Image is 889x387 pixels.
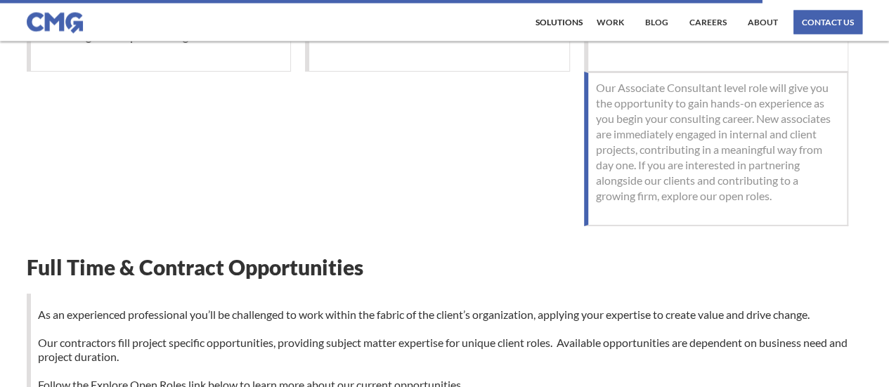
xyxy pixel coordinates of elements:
[802,18,854,27] div: contact us
[27,13,83,34] img: CMG logo in blue.
[536,18,583,27] div: Solutions
[596,80,839,204] p: Our Associate Consultant level role will give you the opportunity to gain hands-on experience as ...
[593,11,628,34] a: work
[27,254,862,280] h1: Full Time & Contract Opportunities
[686,11,730,34] a: Careers
[744,11,781,34] a: About
[642,11,672,34] a: Blog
